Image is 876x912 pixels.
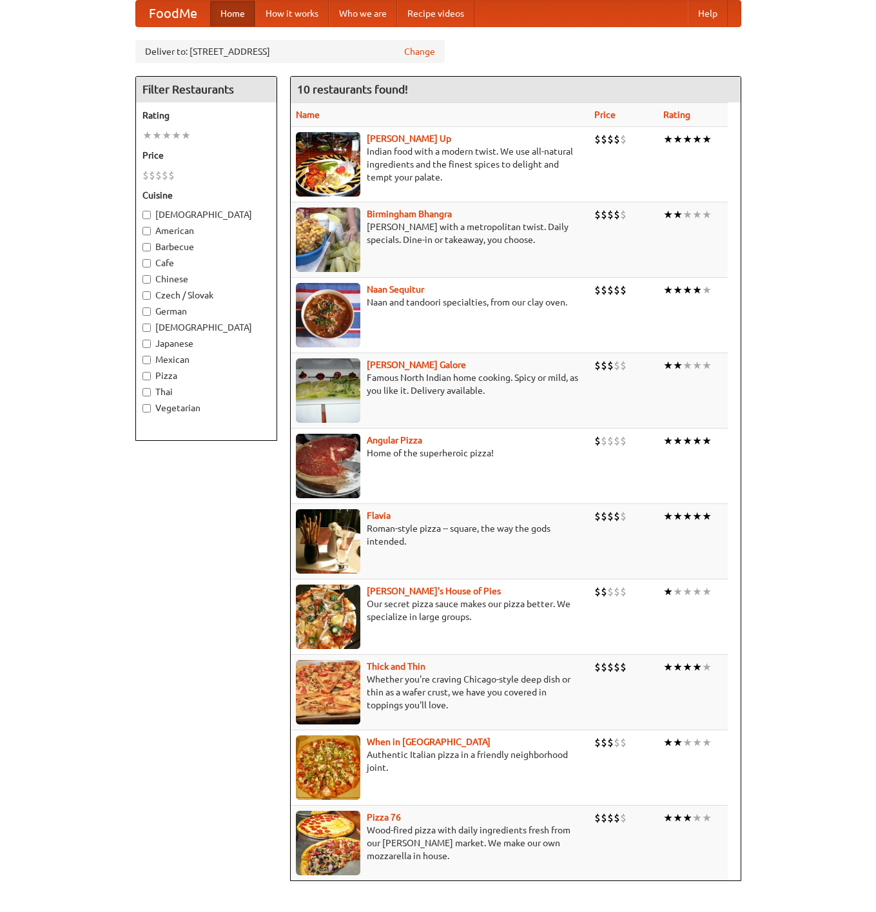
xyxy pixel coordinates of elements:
[367,586,501,596] a: [PERSON_NAME]'s House of Pies
[673,660,683,674] li: ★
[601,811,607,825] li: $
[296,522,585,548] p: Roman-style pizza -- square, the way the gods intended.
[142,211,151,219] input: [DEMOGRAPHIC_DATA]
[594,283,601,297] li: $
[296,145,585,184] p: Indian food with a modern twist. We use all-natural ingredients and the finest spices to delight ...
[367,510,391,521] a: Flavia
[601,434,607,448] li: $
[296,132,360,197] img: curryup.jpg
[702,660,712,674] li: ★
[702,283,712,297] li: ★
[367,209,452,219] a: Birmingham Bhangra
[135,40,445,63] div: Deliver to: [STREET_ADDRESS]
[614,509,620,523] li: $
[702,509,712,523] li: ★
[162,128,171,142] li: ★
[296,509,360,574] img: flavia.jpg
[620,283,627,297] li: $
[296,283,360,347] img: naansequitur.jpg
[142,208,270,221] label: [DEMOGRAPHIC_DATA]
[614,434,620,448] li: $
[601,509,607,523] li: $
[601,208,607,222] li: $
[692,660,702,674] li: ★
[663,509,673,523] li: ★
[296,434,360,498] img: angular.jpg
[614,735,620,750] li: $
[663,585,673,599] li: ★
[594,735,601,750] li: $
[171,128,181,142] li: ★
[607,434,614,448] li: $
[692,509,702,523] li: ★
[601,283,607,297] li: $
[607,585,614,599] li: $
[297,83,408,95] ng-pluralize: 10 restaurants found!
[594,208,601,222] li: $
[594,660,601,674] li: $
[663,434,673,448] li: ★
[142,385,270,398] label: Thai
[663,208,673,222] li: ★
[255,1,329,26] a: How it works
[296,673,585,712] p: Whether you're craving Chicago-style deep dish or thin as a wafer crust, we have you covered in t...
[607,509,614,523] li: $
[683,660,692,674] li: ★
[607,283,614,297] li: $
[614,660,620,674] li: $
[663,660,673,674] li: ★
[620,132,627,146] li: $
[142,275,151,284] input: Chinese
[663,811,673,825] li: ★
[142,305,270,318] label: German
[142,259,151,267] input: Cafe
[683,132,692,146] li: ★
[673,358,683,373] li: ★
[673,585,683,599] li: ★
[296,660,360,724] img: thick.jpg
[607,735,614,750] li: $
[142,289,270,302] label: Czech / Slovak
[673,208,683,222] li: ★
[683,358,692,373] li: ★
[142,109,270,122] h5: Rating
[673,283,683,297] li: ★
[142,369,270,382] label: Pizza
[673,811,683,825] li: ★
[142,240,270,253] label: Barbecue
[142,168,149,182] li: $
[181,128,191,142] li: ★
[683,283,692,297] li: ★
[692,283,702,297] li: ★
[142,227,151,235] input: American
[601,660,607,674] li: $
[142,189,270,202] h5: Cuisine
[296,748,585,774] p: Authentic Italian pizza in a friendly neighborhood joint.
[367,435,422,445] a: Angular Pizza
[142,324,151,332] input: [DEMOGRAPHIC_DATA]
[663,735,673,750] li: ★
[296,110,320,120] a: Name
[296,296,585,309] p: Naan and tandoori specialties, from our clay oven.
[692,585,702,599] li: ★
[692,735,702,750] li: ★
[296,371,585,397] p: Famous North Indian home cooking. Spicy or mild, as you like it. Delivery available.
[367,661,425,672] b: Thick and Thin
[607,811,614,825] li: $
[136,77,277,102] h4: Filter Restaurants
[702,735,712,750] li: ★
[367,737,491,747] b: When in [GEOGRAPHIC_DATA]
[296,220,585,246] p: [PERSON_NAME] with a metropolitan twist. Daily specials. Dine-in or takeaway, you choose.
[620,509,627,523] li: $
[614,208,620,222] li: $
[607,660,614,674] li: $
[620,208,627,222] li: $
[663,358,673,373] li: ★
[162,168,168,182] li: $
[142,388,151,396] input: Thai
[296,447,585,460] p: Home of the superheroic pizza!
[702,208,712,222] li: ★
[614,283,620,297] li: $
